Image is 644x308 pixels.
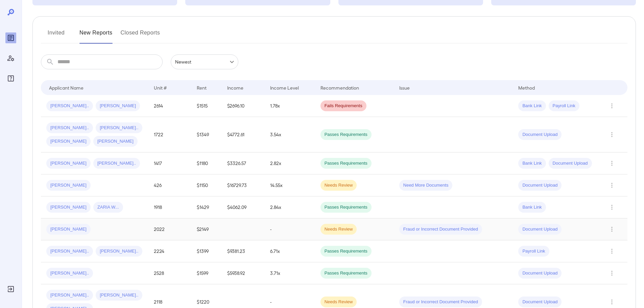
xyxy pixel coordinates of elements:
td: 2.82x [265,152,315,174]
td: $1429 [191,196,221,218]
button: Row Actions [606,224,617,235]
span: Passes Requirements [320,248,372,255]
span: [PERSON_NAME].. [96,292,142,299]
span: Bank Link [518,103,546,109]
span: [PERSON_NAME] [46,226,91,233]
div: Manage Users [5,53,16,64]
button: Row Actions [606,129,617,140]
span: Bank Link [518,204,546,211]
span: [PERSON_NAME].. [46,292,93,299]
td: $1515 [191,95,221,117]
span: Document Upload [549,160,592,167]
div: Applicant Name [49,84,84,92]
td: $1150 [191,174,221,196]
span: [PERSON_NAME].. [96,125,142,131]
span: Needs Review [320,182,357,189]
div: Rent [197,84,208,92]
span: Needs Review [320,226,357,233]
span: Need More Documents [399,182,453,189]
div: Reports [5,32,16,43]
button: Row Actions [606,297,617,307]
td: 1722 [148,117,191,152]
td: 3.71x [265,262,315,284]
div: Log Out [5,284,16,294]
span: Fails Requirements [320,103,366,109]
span: Fraud or Incorrect Document Provided [399,299,482,305]
div: Unit # [154,84,167,92]
td: 426 [148,174,191,196]
span: [PERSON_NAME] [46,204,91,211]
td: $2149 [191,218,221,240]
button: Row Actions [606,180,617,191]
span: [PERSON_NAME] [93,138,138,145]
td: 14.55x [265,174,315,196]
div: FAQ [5,73,16,84]
span: Document Upload [518,226,562,233]
button: Row Actions [606,202,617,213]
span: Fraud or Incorrect Document Provided [399,226,482,233]
span: Document Upload [518,299,562,305]
button: New Reports [79,27,113,44]
td: 2224 [148,240,191,262]
span: Payroll Link [549,103,579,109]
span: Document Upload [518,270,562,277]
td: 2528 [148,262,191,284]
td: $1349 [191,117,221,152]
span: [PERSON_NAME].. [46,270,93,277]
td: 2614 [148,95,191,117]
span: [PERSON_NAME].. [93,160,140,167]
span: [PERSON_NAME].. [46,248,93,255]
td: $4772.61 [222,117,265,152]
button: Row Actions [606,268,617,279]
td: 1417 [148,152,191,174]
td: - [265,218,315,240]
span: Document Upload [518,132,562,138]
td: 2.84x [265,196,315,218]
span: [PERSON_NAME].. [96,248,142,255]
td: 1.78x [265,95,315,117]
span: [PERSON_NAME] [46,160,91,167]
span: [PERSON_NAME] [46,182,91,189]
td: $1180 [191,152,221,174]
div: Income Level [270,84,299,92]
span: ZARIA W... [93,204,123,211]
span: Payroll Link [518,248,549,255]
td: 2022 [148,218,191,240]
button: Row Actions [606,246,617,257]
div: Method [518,84,535,92]
button: Invited [41,27,71,44]
td: $9381.23 [222,240,265,262]
span: Needs Review [320,299,357,305]
span: [PERSON_NAME] [96,103,140,109]
td: 6.71x [265,240,315,262]
td: 3.54x [265,117,315,152]
td: 1918 [148,196,191,218]
td: $4062.09 [222,196,265,218]
span: [PERSON_NAME].. [46,125,93,131]
td: $2696.10 [222,95,265,117]
td: $1399 [191,240,221,262]
td: $16729.73 [222,174,265,196]
div: Issue [399,84,410,92]
span: Bank Link [518,160,546,167]
button: Row Actions [606,158,617,169]
td: $1599 [191,262,221,284]
span: Passes Requirements [320,132,372,138]
button: Closed Reports [121,27,160,44]
div: Newest [171,54,238,69]
span: Document Upload [518,182,562,189]
span: Passes Requirements [320,160,372,167]
span: [PERSON_NAME].. [46,103,93,109]
span: Passes Requirements [320,204,372,211]
td: $3326.57 [222,152,265,174]
span: Passes Requirements [320,270,372,277]
td: $5938.92 [222,262,265,284]
button: Row Actions [606,100,617,111]
div: Income [227,84,243,92]
span: [PERSON_NAME] [46,138,91,145]
div: Recommendation [320,84,359,92]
